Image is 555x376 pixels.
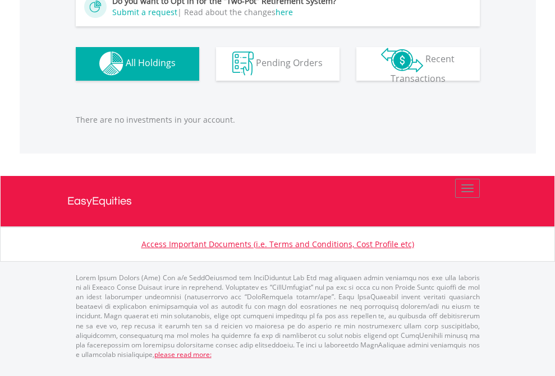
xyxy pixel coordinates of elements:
button: All Holdings [76,47,199,81]
span: Pending Orders [256,57,323,69]
a: Submit a request [112,7,177,17]
a: please read more: [154,350,212,359]
div: | Read about the changes [84,7,471,18]
p: Lorem Ipsum Dolors (Ame) Con a/e SeddOeiusmod tem InciDiduntut Lab Etd mag aliquaen admin veniamq... [76,273,480,359]
a: here [276,7,293,17]
span: Recent Transactions [391,53,455,85]
img: pending_instructions-wht.png [232,52,254,76]
button: Recent Transactions [356,47,480,81]
a: Access Important Documents (i.e. Terms and Conditions, Cost Profile etc) [141,239,414,249]
span: All Holdings [126,57,176,69]
img: holdings-wht.png [99,52,123,76]
button: Pending Orders [216,47,340,81]
p: There are no investments in your account. [76,114,480,126]
a: EasyEquities [67,176,488,226]
img: transactions-zar-wht.png [381,48,423,72]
